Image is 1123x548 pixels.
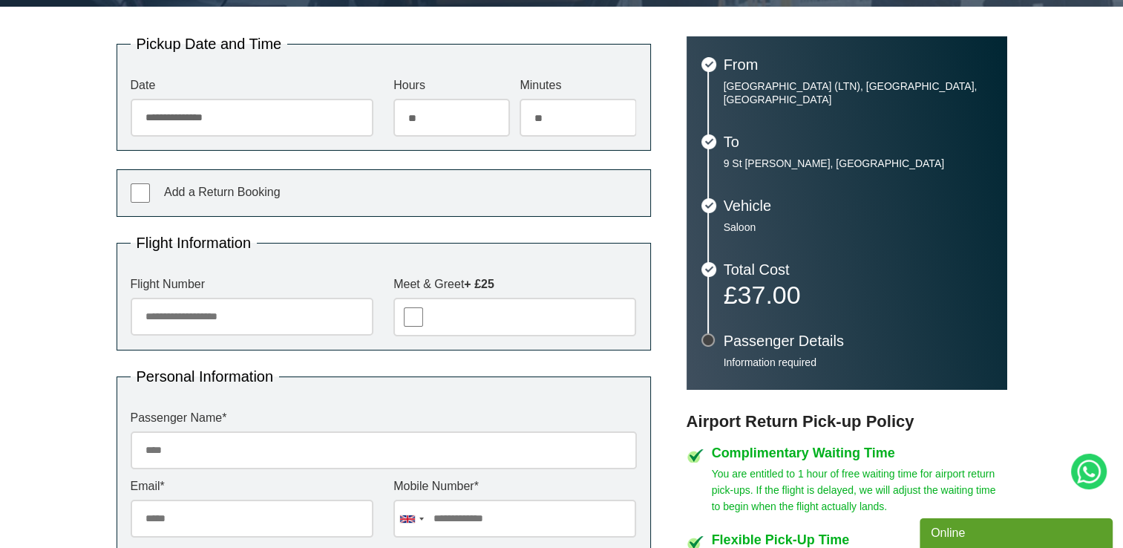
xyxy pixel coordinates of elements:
label: Passenger Name [131,412,637,424]
span: 37.00 [737,281,800,309]
h3: Passenger Details [724,333,992,348]
label: Date [131,79,373,91]
p: Saloon [724,221,992,234]
p: You are entitled to 1 hour of free waiting time for airport return pick-ups. If the flight is del... [712,466,1007,515]
p: Information required [724,356,992,369]
h3: To [724,134,992,149]
legend: Flight Information [131,235,258,250]
div: United Kingdom: +44 [394,500,428,537]
h4: Complimentary Waiting Time [712,446,1007,460]
strong: + £25 [464,278,494,290]
h3: From [724,57,992,72]
h3: Airport Return Pick-up Policy [687,412,1007,431]
legend: Personal Information [131,369,280,384]
h3: Vehicle [724,198,992,213]
p: £ [724,284,992,305]
iframe: chat widget [920,515,1116,548]
h3: Total Cost [724,262,992,277]
input: Add a Return Booking [131,183,150,203]
h4: Flexible Pick-Up Time [712,533,1007,547]
label: Hours [393,79,510,91]
label: Flight Number [131,278,373,290]
p: 9 St [PERSON_NAME], [GEOGRAPHIC_DATA] [724,157,992,170]
label: Meet & Greet [393,278,636,290]
span: Add a Return Booking [164,186,281,198]
label: Email [131,480,373,492]
label: Minutes [520,79,636,91]
p: [GEOGRAPHIC_DATA] (LTN), [GEOGRAPHIC_DATA], [GEOGRAPHIC_DATA] [724,79,992,106]
legend: Pickup Date and Time [131,36,288,51]
label: Mobile Number [393,480,636,492]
